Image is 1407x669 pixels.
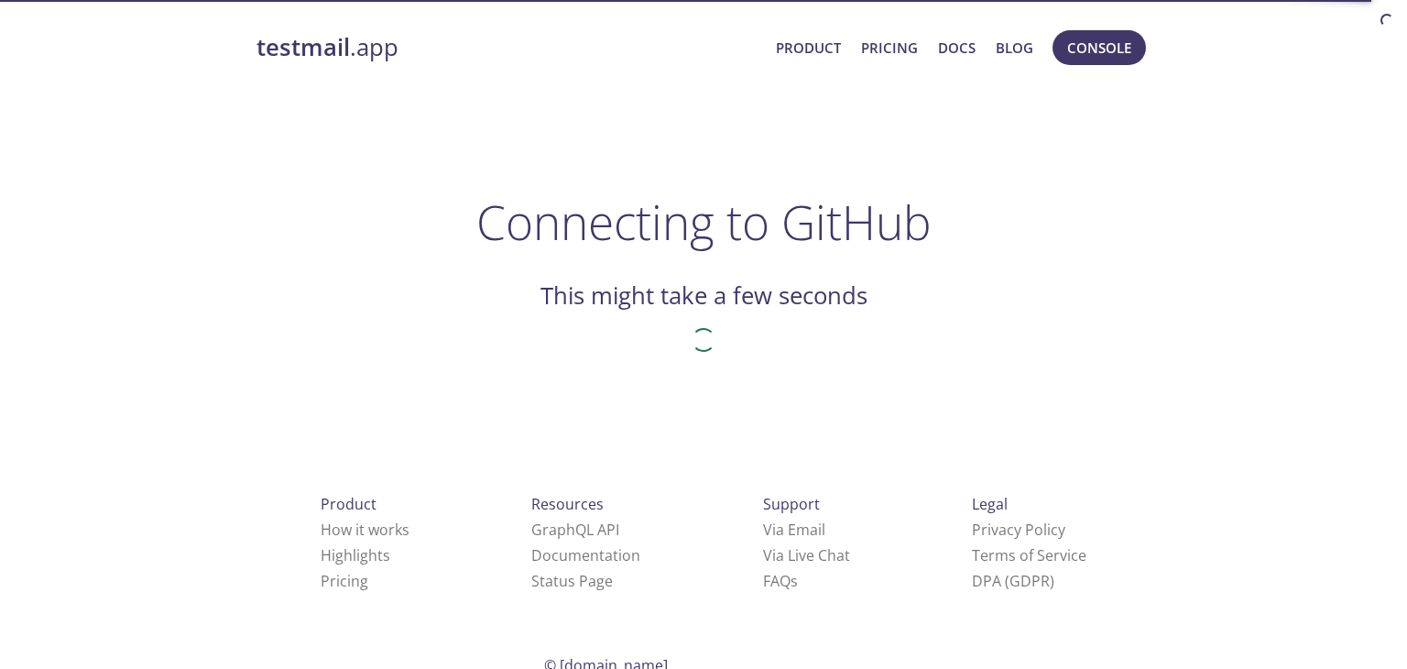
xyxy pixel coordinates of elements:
[540,280,867,312] h2: This might take a few seconds
[256,31,350,63] strong: testmail
[972,494,1008,514] span: Legal
[763,494,820,514] span: Support
[763,545,850,565] a: Via Live Chat
[531,545,640,565] a: Documentation
[321,571,368,591] a: Pricing
[763,571,798,591] a: FAQ
[972,520,1065,540] a: Privacy Policy
[861,36,918,60] a: Pricing
[321,520,409,540] a: How it works
[972,545,1086,565] a: Terms of Service
[763,520,825,540] a: Via Email
[938,36,976,60] a: Docs
[531,571,613,591] a: Status Page
[1067,36,1131,60] span: Console
[972,571,1054,591] a: DPA (GDPR)
[791,571,798,591] span: s
[776,36,841,60] a: Product
[321,545,390,565] a: Highlights
[531,520,619,540] a: GraphQL API
[321,494,376,514] span: Product
[1053,30,1146,65] button: Console
[996,36,1033,60] a: Blog
[476,194,932,249] h1: Connecting to GitHub
[531,494,604,514] span: Resources
[256,32,761,63] a: testmail.app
